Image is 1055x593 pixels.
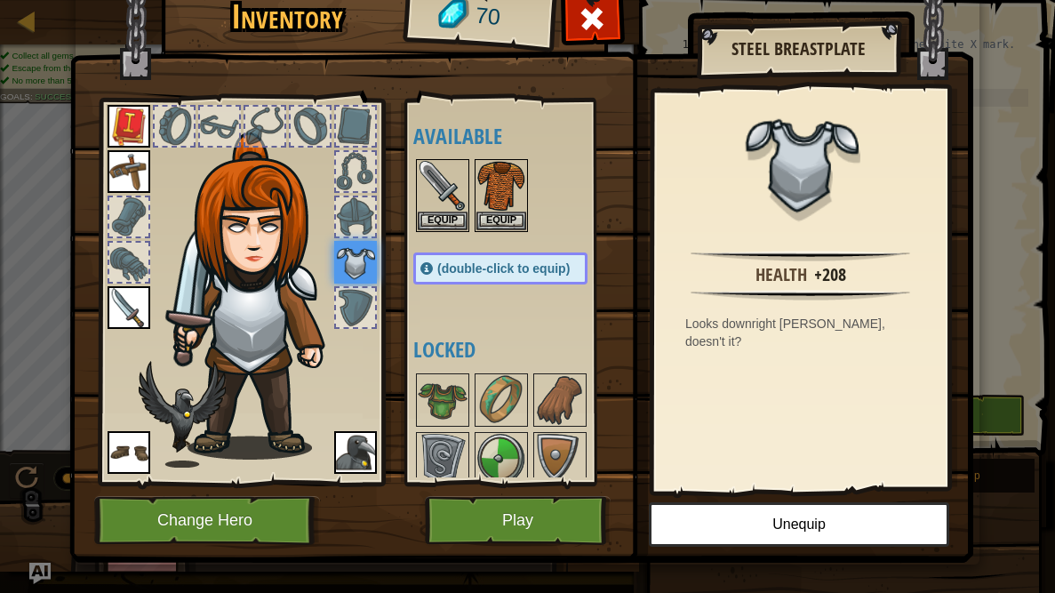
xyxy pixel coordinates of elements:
[165,132,356,460] img: hair_f2.png
[334,241,377,284] img: portrait.png
[743,104,859,220] img: portrait.png
[814,262,846,288] div: +208
[755,262,807,288] div: Health
[691,290,910,301] img: hr.png
[535,434,585,484] img: portrait.png
[108,431,150,474] img: portrait.png
[418,161,468,211] img: portrait.png
[715,39,882,59] h2: Steel Breastplate
[691,251,910,261] img: hr.png
[535,375,585,425] img: portrait.png
[425,496,611,545] button: Play
[413,124,623,148] h4: Available
[649,502,949,547] button: Unequip
[476,161,526,211] img: portrait.png
[418,375,468,425] img: portrait.png
[108,286,150,329] img: portrait.png
[418,434,468,484] img: portrait.png
[108,150,150,193] img: portrait.png
[476,375,526,425] img: portrait.png
[476,434,526,484] img: portrait.png
[139,361,226,468] img: raven-paper-doll.png
[413,338,623,361] h4: Locked
[476,212,526,230] button: Equip
[418,212,468,230] button: Equip
[108,105,150,148] img: portrait.png
[437,261,570,276] span: (double-click to equip)
[94,496,320,545] button: Change Hero
[334,431,377,474] img: portrait.png
[685,315,924,350] div: Looks downright [PERSON_NAME], doesn't it?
